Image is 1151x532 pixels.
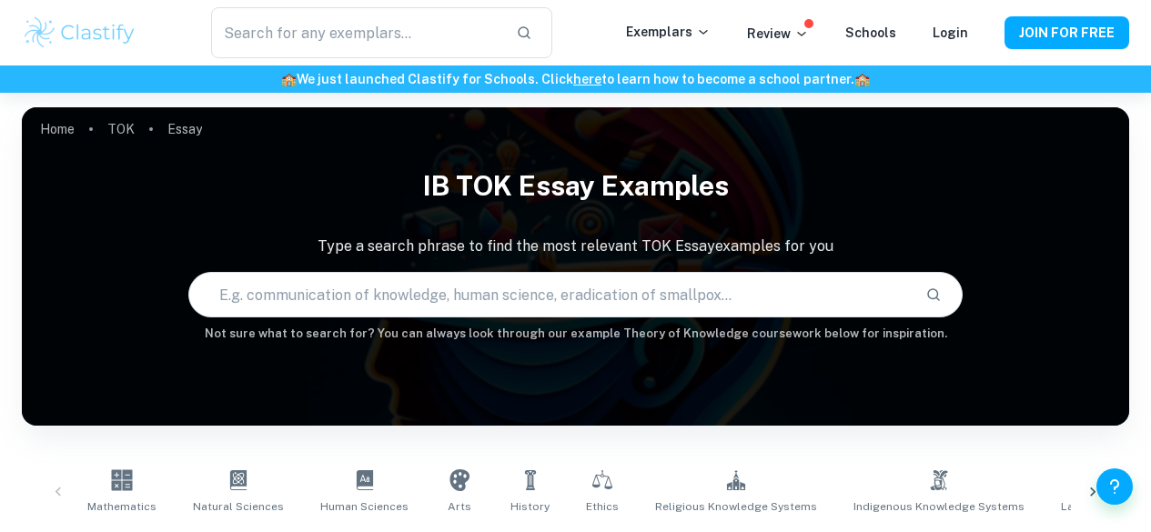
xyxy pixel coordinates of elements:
[854,72,870,86] span: 🏫
[281,72,297,86] span: 🏫
[22,325,1129,343] h6: Not sure what to search for? You can always look through our example Theory of Knowledge coursewo...
[853,498,1025,515] span: Indigenous Knowledge Systems
[933,25,968,40] a: Login
[211,7,502,58] input: Search for any exemplars...
[40,116,75,142] a: Home
[655,498,817,515] span: Religious Knowledge Systems
[167,119,202,139] p: Essay
[586,498,619,515] span: Ethics
[22,158,1129,214] h1: IB TOK Essay examples
[1005,16,1129,49] button: JOIN FOR FREE
[1096,468,1133,505] button: Help and Feedback
[22,15,137,51] img: Clastify logo
[747,24,809,44] p: Review
[4,69,1147,89] h6: We just launched Clastify for Schools. Click to learn how to become a school partner.
[448,498,471,515] span: Arts
[189,269,912,320] input: E.g. communication of knowledge, human science, eradication of smallpox...
[510,498,550,515] span: History
[1061,498,1114,515] span: Language
[107,116,135,142] a: TOK
[320,498,409,515] span: Human Sciences
[573,72,601,86] a: here
[626,22,711,42] p: Exemplars
[918,279,949,310] button: Search
[193,498,284,515] span: Natural Sciences
[22,236,1129,257] p: Type a search phrase to find the most relevant TOK Essay examples for you
[87,498,156,515] span: Mathematics
[845,25,896,40] a: Schools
